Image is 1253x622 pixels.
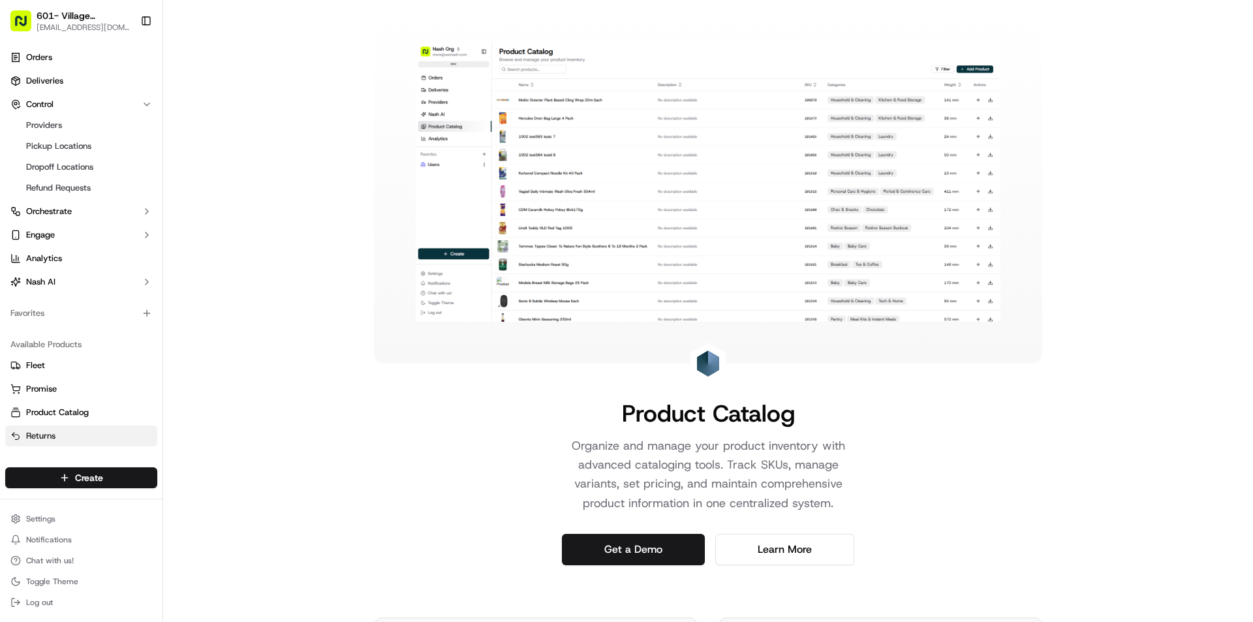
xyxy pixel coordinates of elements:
span: Chat with us! [26,555,74,566]
span: Control [26,99,54,110]
span: Pickup Locations [26,140,91,152]
a: Fleet [10,360,152,371]
input: Got a question? Start typing here... [34,84,235,98]
a: 💻API Documentation [105,184,215,208]
div: Start new chat [44,125,214,138]
button: [EMAIL_ADDRESS][DOMAIN_NAME] [37,22,131,33]
a: 📗Knowledge Base [8,184,105,208]
a: Get a Demo [562,534,705,565]
span: Toggle Theme [26,576,78,587]
span: Knowledge Base [26,189,100,202]
a: Promise [10,383,152,395]
img: 1736555255976-a54dd68f-1ca7-489b-9aae-adbdc363a1c4 [13,125,37,148]
button: Notifications [5,531,157,549]
button: 601- Village [GEOGRAPHIC_DATA]- [GEOGRAPHIC_DATA] [37,9,131,22]
button: Promise [5,379,157,399]
span: Providers [26,119,62,131]
button: 601- Village [GEOGRAPHIC_DATA]- [GEOGRAPHIC_DATA][EMAIL_ADDRESS][DOMAIN_NAME] [5,5,135,37]
span: Dropoff Locations [26,161,93,173]
a: Refund Requests [21,179,142,197]
button: Create [5,467,157,488]
button: Product Catalog [5,402,157,423]
a: Pickup Locations [21,137,142,155]
div: 💻 [110,191,121,201]
div: We're available if you need us! [44,138,165,148]
a: Deliveries [5,70,157,91]
button: Nash AI [5,272,157,292]
span: Refund Requests [26,182,91,194]
div: Favorites [5,303,157,324]
p: Organize and manage your product inventory with advanced cataloging tools. Track SKUs, manage var... [541,437,875,513]
img: Nash [13,13,39,39]
span: Returns [26,430,55,442]
button: Start new chat [222,129,238,144]
button: Toggle Theme [5,572,157,591]
span: Engage [26,229,55,241]
a: Orders [5,47,157,68]
a: Product Catalog [10,407,152,418]
span: Log out [26,597,53,608]
div: Available Products [5,334,157,355]
a: Analytics [5,248,157,269]
a: Learn More [715,534,854,565]
span: Notifications [26,535,72,545]
span: Nash AI [26,276,55,288]
a: Providers [21,116,142,134]
span: Orchestrate [26,206,72,217]
button: Orchestrate [5,201,157,222]
a: Dropoff Locations [21,158,142,176]
span: Deliveries [26,75,63,87]
img: Landing Page Image [416,42,1000,322]
div: 📗 [13,191,23,201]
button: Returns [5,426,157,446]
button: Settings [5,510,157,528]
span: Product Catalog [26,407,89,418]
a: Returns [10,430,152,442]
button: Fleet [5,355,157,376]
p: Welcome 👋 [13,52,238,73]
button: Log out [5,593,157,612]
a: Powered byPylon [92,221,158,231]
span: Create [75,471,103,484]
span: Pylon [130,221,158,231]
span: Orders [26,52,52,63]
span: Fleet [26,360,45,371]
span: Settings [26,514,55,524]
img: Landing Page Icon [695,350,721,377]
button: Chat with us! [5,552,157,570]
button: Control [5,94,157,115]
button: Engage [5,225,157,245]
h1: Product Catalog [622,400,795,426]
span: Analytics [26,253,62,264]
span: API Documentation [123,189,209,202]
span: Promise [26,383,57,395]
